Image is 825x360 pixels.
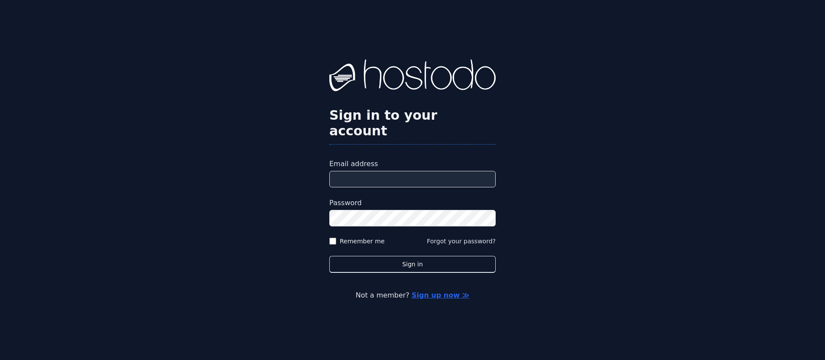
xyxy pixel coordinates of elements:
h2: Sign in to your account [329,108,496,139]
img: Hostodo [329,59,496,94]
p: Not a member? [42,290,783,301]
a: Sign up now ≫ [412,291,469,299]
label: Password [329,198,496,208]
label: Email address [329,159,496,169]
button: Sign in [329,256,496,273]
button: Forgot your password? [427,237,496,245]
label: Remember me [340,237,385,245]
